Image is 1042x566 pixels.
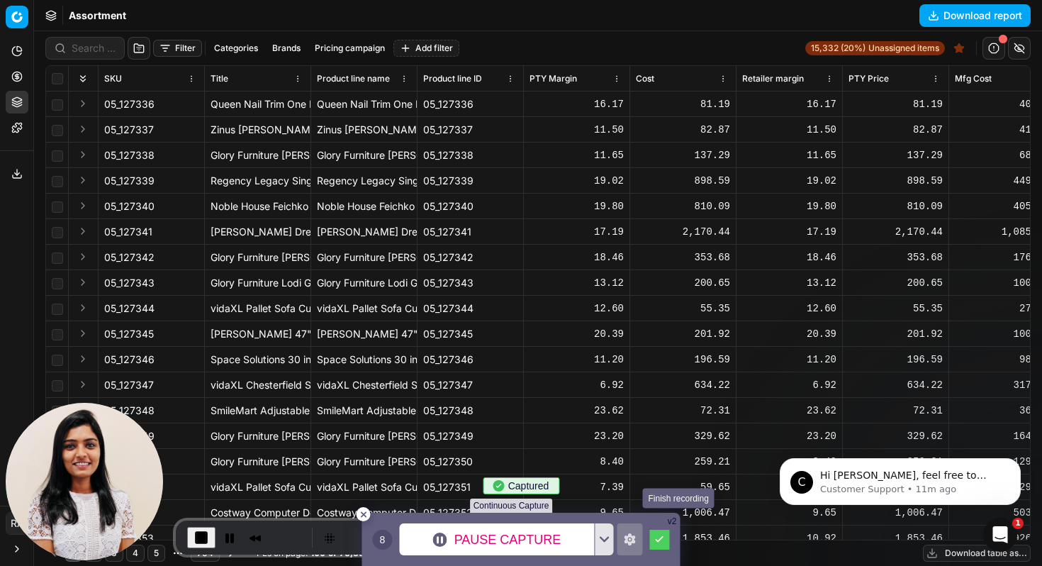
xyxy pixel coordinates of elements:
[104,250,155,265] span: 05_127342
[423,301,517,316] div: 05_127344
[104,123,154,137] span: 05_127337
[211,404,305,418] div: SmileMart Adjustable Armless Mid Back Office Chair, Set of 2, Dark Gray/White
[423,199,517,213] div: 05_127340
[211,506,305,520] div: Costway Computer Desk w/ Printer Shelf Stand Rolling Laptop Home Office Study Table
[742,250,836,265] div: 18.46
[636,353,730,367] div: 196.59
[423,429,517,443] div: 05_127349
[423,148,517,162] div: 05_127338
[742,174,836,188] div: 19.02
[317,353,411,367] div: Space Solutions 30 inch Wide 2 Drawer Lateral File Cabinet for Home or Office, Black
[104,353,155,367] span: 05_127346
[742,199,836,213] div: 19.80
[104,199,155,213] span: 05_127340
[317,199,411,213] div: Noble House Feichko Velvet Tufted 3 Seater Sofa, Navy Blue, Espresso
[74,350,91,367] button: Expand
[848,531,943,545] div: 1,853.46
[530,378,624,392] div: 6.92
[104,327,154,341] span: 05_127345
[317,250,411,265] div: Glory Furniture [PERSON_NAME] G6590B-KB2 King Bed , Silver Champagne
[530,174,624,188] div: 19.02
[211,97,305,111] div: Queen Nail Trim One Box Bed - Linen Beige
[317,506,411,520] div: Costway Computer Desk w/ Printer Shelf Stand Rolling Laptop Home Office Study Table
[74,223,91,240] button: Expand
[636,97,730,111] div: 81.19
[211,480,305,494] div: vidaXL Pallet Sofa Cushions 3 pcs [PERSON_NAME]
[636,404,730,418] div: 72.31
[317,455,411,469] div: Glory Furniture [PERSON_NAME] G5450A-TB Twin Bed ( 2 Boxes) , Black
[104,73,122,84] span: SKU
[919,4,1031,27] button: Download report
[72,41,116,55] input: Search by SKU or title
[742,353,836,367] div: 11.20
[530,506,624,520] div: 9.65
[636,531,730,545] div: 1,853.46
[848,73,889,84] span: PTY Price
[742,429,836,443] div: 23.20
[848,276,943,290] div: 200.65
[317,327,411,341] div: [PERSON_NAME] 47" Faux Leather Platform Bed Frame, Full
[74,70,91,87] button: Expand all
[636,174,730,188] div: 898.59
[423,506,517,520] div: 05_127352
[530,123,624,137] div: 11.50
[74,274,91,291] button: Expand
[211,301,305,316] div: vidaXL Pallet Sofa Cushions 2 pcs Gray
[636,123,730,137] div: 82.87
[848,97,943,111] div: 81.19
[211,455,305,469] div: Glory Furniture [PERSON_NAME] G5450A-TB Twin Bed ( 2 Boxes) , Black
[317,429,411,443] div: Glory Furniture [PERSON_NAME] G3190C-QB2 Queen Bed , White
[636,327,730,341] div: 201.92
[742,97,836,111] div: 16.17
[317,123,411,137] div: Zinus [PERSON_NAME] 41" Metal and Wood Platform Bed Frame, Twin
[742,276,836,290] div: 13.12
[317,404,411,418] div: SmileMart Adjustable Armless Mid Back Office Chair, Set of 2, Dark Gray/White
[423,225,517,239] div: 05_127341
[636,148,730,162] div: 137.29
[848,199,943,213] div: 810.09
[211,174,305,188] div: Regency Legacy Single Full Pedestal L-Desk
[153,40,202,57] button: Filter
[211,123,305,137] div: Zinus [PERSON_NAME] 41" Metal and Wood Platform Bed Frame, Twin
[742,404,836,418] div: 23.62
[983,518,1017,552] iframe: Intercom live chat
[104,301,155,316] span: 05_127344
[211,148,305,162] div: Glory Furniture [PERSON_NAME] G3100E-TB3 Twin Bed , Cherry
[74,376,91,393] button: Expand
[742,225,836,239] div: 17.19
[317,276,411,290] div: Glory Furniture Lodi G0407-QB-UP QUEEN BED , BLACK
[211,429,305,443] div: Glory Furniture [PERSON_NAME] G3190C-QB2 Queen Bed , White
[211,353,305,367] div: Space Solutions 30 inch Wide 2 Drawer Lateral File Cabinet for Home or Office, Black
[848,378,943,392] div: 634.22
[309,40,391,57] button: Pricing campaign
[211,199,305,213] div: Noble House Feichko Velvet Tufted 3 Seater Sofa, Navy Blue, Espresso
[742,455,836,469] div: 8.40
[317,148,411,162] div: Glory Furniture [PERSON_NAME] G3100E-TB3 Twin Bed , Cherry
[636,429,730,443] div: 329.62
[636,73,654,84] span: Cost
[742,123,836,137] div: 11.50
[530,148,624,162] div: 11.65
[69,9,126,23] nav: breadcrumb
[848,404,943,418] div: 72.31
[848,123,943,137] div: 82.87
[423,73,482,84] span: Product line ID
[104,225,152,239] span: 05_127341
[74,197,91,214] button: Expand
[211,327,305,341] div: [PERSON_NAME] 47" Faux Leather Platform Bed Frame, Full
[758,428,1042,528] iframe: Intercom notifications message
[211,276,305,290] div: Glory Furniture Lodi G0407-QB-UP QUEEN BED , BLACK
[742,73,804,84] span: Retailer margin
[317,301,411,316] div: vidaXL Pallet Sofa Cushions 2 pcs Gray
[868,43,939,54] span: Unassigned items
[530,199,624,213] div: 19.80
[317,480,411,494] div: vidaXL Pallet Sofa Cushions 3 pcs [PERSON_NAME]
[423,455,517,469] div: 05_127350
[104,97,155,111] span: 05_127336
[636,250,730,265] div: 353.68
[955,73,992,84] span: Mfg Cost
[104,174,155,188] span: 05_127339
